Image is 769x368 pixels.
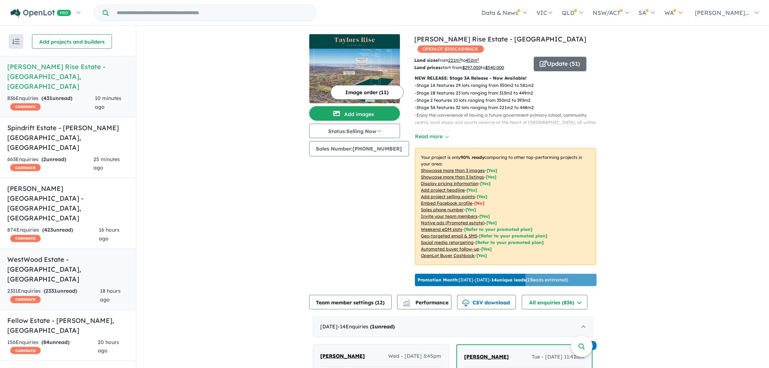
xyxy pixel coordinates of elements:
[464,353,509,360] span: [PERSON_NAME]
[415,75,596,82] p: NEW RELEASE: Stage 3A Release - Now Available!
[415,64,528,71] p: start from
[11,9,71,18] img: Openlot PRO Logo White
[421,240,474,245] u: Social media retargeting
[93,156,120,171] span: 25 minutes ago
[477,253,487,258] span: [Yes]
[475,200,485,206] span: [ No ]
[415,112,602,134] p: - Enjoy the convenience of having a future government primary school, community centre, local sho...
[457,295,516,309] button: CSV download
[309,34,400,103] a: Taylors Rise Estate - Deanside LogoTaylors Rise Estate - Deanside
[309,124,400,138] button: Status:Selling Now
[321,353,365,359] span: [PERSON_NAME]
[464,227,533,232] span: [Refer to your promoted plan]
[313,317,593,337] div: [DATE]
[421,187,465,193] u: Add project headline
[418,277,459,283] b: Promotion Month:
[415,35,587,43] a: [PERSON_NAME] Rise Estate - [GEOGRAPHIC_DATA]
[7,316,129,335] h5: Fellow Estate - [PERSON_NAME] , [GEOGRAPHIC_DATA]
[41,156,66,163] strong: ( unread)
[7,287,100,304] div: 2331 Enquir ies
[43,156,46,163] span: 2
[44,288,77,294] strong: ( unread)
[486,174,497,180] span: [ Yes ]
[477,194,488,199] span: [ Yes ]
[532,353,585,361] span: Tue - [DATE] 11:42am
[397,295,452,309] button: Performance
[421,168,485,173] u: Showcase more than 3 images
[43,339,49,345] span: 84
[421,213,478,219] u: Invite your team members
[7,255,129,284] h5: WestWood Estate - [GEOGRAPHIC_DATA] , [GEOGRAPHIC_DATA]
[480,181,491,186] span: [ Yes ]
[421,246,480,252] u: Automated buyer follow-up
[41,339,69,345] strong: ( unread)
[404,299,449,306] span: Performance
[463,65,481,70] u: $ 297,000
[415,104,602,111] p: - Stage 3A features 32 lots ranging from 221m2 to 448m2
[534,57,587,71] button: Update (51)
[487,168,498,173] span: [ Yes ]
[43,95,52,101] span: 431
[487,220,497,225] span: [Yes]
[10,347,41,354] span: CASHBACK
[522,295,588,309] button: All enquiries (836)
[10,235,41,242] span: CASHBACK
[478,57,479,61] sup: 2
[421,174,484,180] u: Showcase more than 3 listings
[42,227,73,233] strong: ( unread)
[388,352,442,361] span: Wed - [DATE] 3:45pm
[7,184,129,223] h5: [PERSON_NAME][GEOGRAPHIC_DATA] - [GEOGRAPHIC_DATA] , [GEOGRAPHIC_DATA]
[312,37,397,46] img: Taylors Rise Estate - Deanside Logo
[7,94,95,112] div: 836 Enquir ies
[492,277,526,283] b: 14 unique leads
[309,106,400,121] button: Add images
[415,132,449,141] button: Read more
[480,213,490,219] span: [ Yes ]
[10,103,41,111] span: CASHBACK
[331,85,404,100] button: Image order (11)
[421,207,464,212] u: Sales phone number
[7,226,99,243] div: 874 Enquir ies
[421,227,463,232] u: Weekend eDM slots
[7,62,129,91] h5: [PERSON_NAME] Rise Estate - [GEOGRAPHIC_DATA] , [GEOGRAPHIC_DATA]
[415,57,438,63] b: Land sizes
[415,89,602,97] p: - Stage 1B features 23 lots ranging from 313m2 to 449m2
[466,57,479,63] u: 452 m
[695,9,750,16] span: [PERSON_NAME]...
[95,95,121,110] span: 10 minutes ago
[421,194,475,199] u: Add project selling-points
[421,253,475,258] u: OpenLot Buyer Cashback
[309,49,400,103] img: Taylors Rise Estate - Deanside
[12,39,20,44] img: sort.svg
[462,57,479,63] span: to
[415,57,528,64] p: from
[476,240,544,245] span: [Refer to your promoted plan]
[418,45,484,53] span: OPENLOT $ 200 CASHBACK
[10,164,41,171] span: CASHBACK
[479,233,548,239] span: [Refer to your promoted plan]
[467,187,478,193] span: [ Yes ]
[486,65,504,70] u: $ 540,000
[32,34,112,49] button: Add projects and builders
[338,323,395,330] span: - 14 Enquir ies
[7,338,98,356] div: 156 Enquir ies
[403,302,410,307] img: bar-chart.svg
[44,227,53,233] span: 423
[10,296,41,303] span: CASHBACK
[309,295,392,309] button: Team member settings (12)
[370,323,395,330] strong: ( unread)
[7,123,129,152] h5: Spindrift Estate - [PERSON_NAME][GEOGRAPHIC_DATA] , [GEOGRAPHIC_DATA]
[372,323,375,330] span: 1
[415,82,602,89] p: - Stage 1A features 29 lots ranging from 350m2 to 581m2
[377,299,383,306] span: 12
[100,288,121,303] span: 18 hours ago
[309,141,409,156] button: Sales Number:[PHONE_NUMBER]
[462,300,470,307] img: download icon
[418,277,568,283] p: [DATE] - [DATE] - ( 23 leads estimated)
[481,65,504,70] span: to
[98,339,119,354] span: 20 hours ago
[421,220,485,225] u: Native ads (Promoted estate)
[7,155,93,173] div: 663 Enquir ies
[41,95,72,101] strong: ( unread)
[421,200,473,206] u: Embed Facebook profile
